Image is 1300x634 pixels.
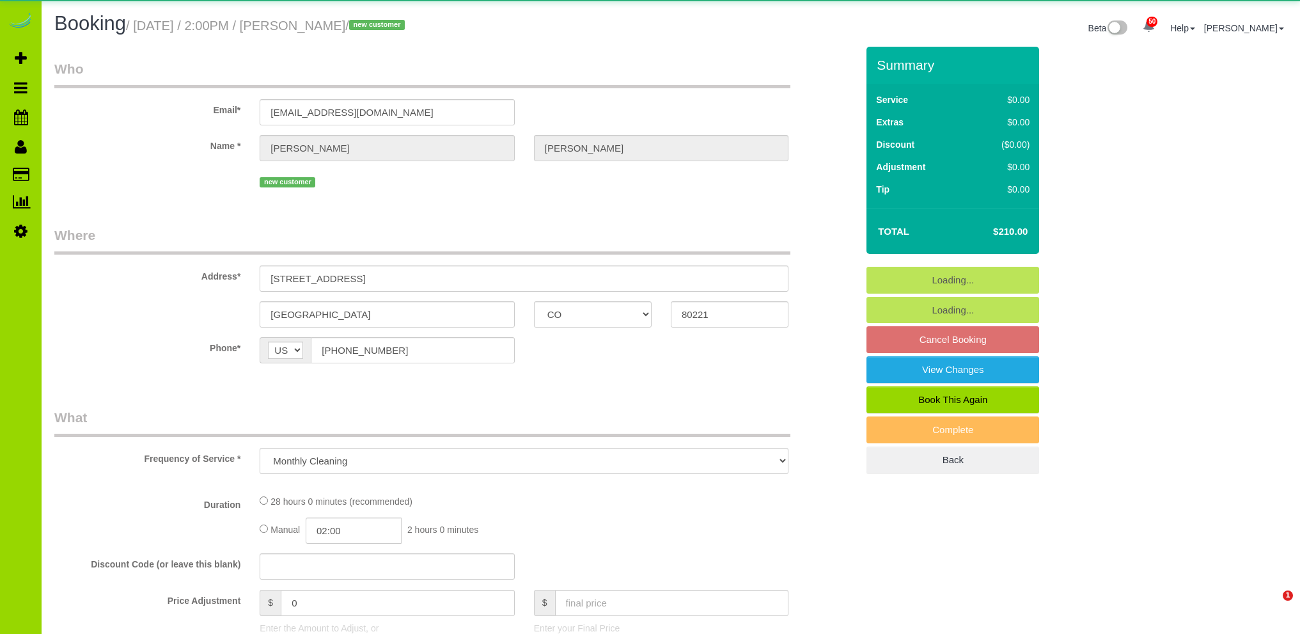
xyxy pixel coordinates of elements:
iframe: Intercom live chat [1257,590,1287,621]
span: 2 hours 0 minutes [407,525,478,535]
a: Help [1170,23,1195,33]
img: Automaid Logo [8,13,33,31]
div: $0.00 [975,116,1030,129]
legend: Who [54,59,790,88]
a: [PERSON_NAME] [1204,23,1284,33]
label: Discount [876,138,914,151]
legend: Where [54,226,790,255]
a: Back [866,447,1039,473]
label: Adjustment [876,161,925,173]
label: Tip [876,183,889,196]
a: Book This Again [866,386,1039,413]
label: Name * [45,135,250,152]
input: Phone* [311,337,514,363]
span: $ [534,590,555,616]
span: 50 [1147,17,1157,27]
input: City* [260,301,514,328]
span: Manual [270,525,300,535]
div: $0.00 [975,161,1030,173]
label: Extras [876,116,904,129]
span: $ [260,590,281,616]
label: Duration [45,494,250,511]
a: 50 [1136,13,1161,41]
label: Price Adjustment [45,590,250,607]
div: ($0.00) [975,138,1030,151]
small: / [DATE] / 2:00PM / [PERSON_NAME] [126,19,409,33]
span: new customer [260,177,315,187]
input: First Name* [260,135,514,161]
legend: What [54,408,790,437]
a: View Changes [866,356,1039,383]
a: Beta [1088,23,1128,33]
input: Last Name* [534,135,788,161]
span: Booking [54,12,126,35]
label: Email* [45,99,250,116]
strong: Total [878,226,909,237]
label: Frequency of Service * [45,448,250,465]
input: Email* [260,99,514,125]
label: Phone* [45,337,250,354]
span: 1 [1283,590,1293,601]
div: $0.00 [975,183,1030,196]
h4: $210.00 [955,226,1028,237]
span: / [345,19,409,33]
label: Address* [45,265,250,283]
h3: Summary [877,58,1033,72]
input: final price [555,590,789,616]
label: Service [876,93,908,106]
img: New interface [1106,20,1127,37]
label: Discount Code (or leave this blank) [45,553,250,571]
div: $0.00 [975,93,1030,106]
span: new customer [349,20,405,30]
input: Zip Code* [671,301,788,328]
span: 28 hours 0 minutes (recommended) [270,496,412,507]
